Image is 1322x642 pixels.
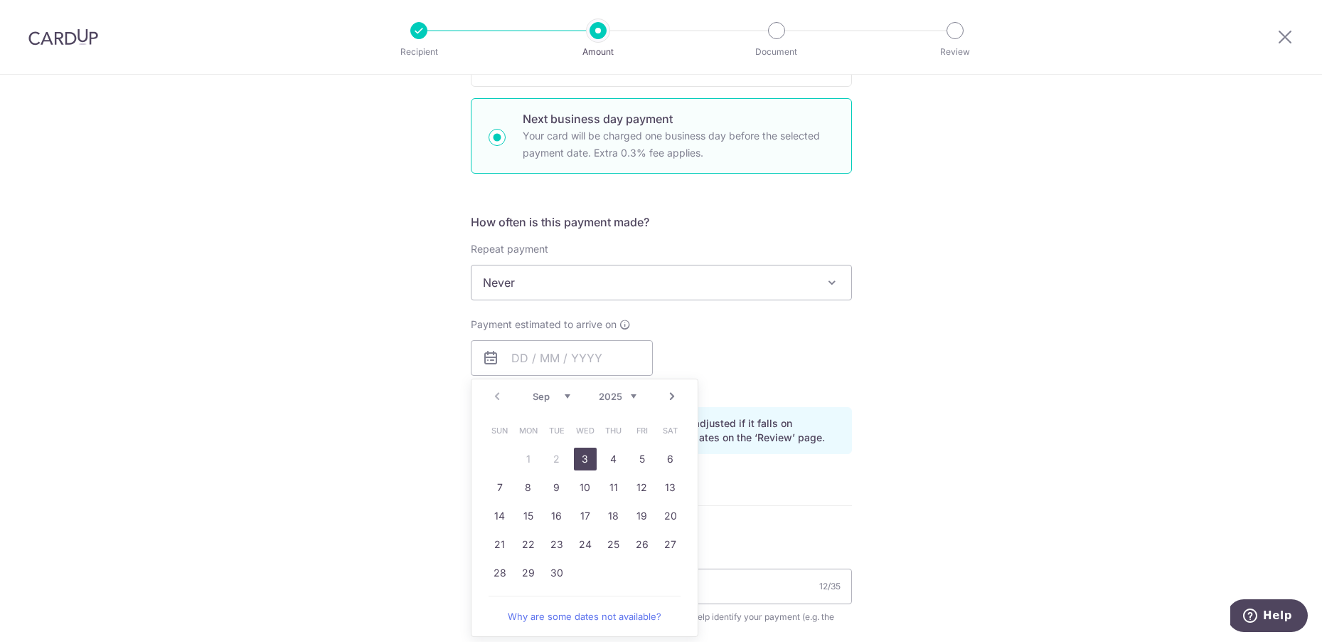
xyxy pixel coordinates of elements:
a: 26 [631,533,654,556]
span: Never [471,265,852,300]
a: 13 [659,476,682,499]
a: 23 [545,533,568,556]
img: CardUp [28,28,98,46]
span: Tuesday [545,419,568,442]
span: Thursday [602,419,625,442]
a: 8 [517,476,540,499]
a: 28 [489,562,511,584]
a: 15 [517,505,540,527]
a: 7 [489,476,511,499]
a: 30 [545,562,568,584]
a: 16 [545,505,568,527]
a: 3 [574,448,597,470]
p: Review [902,45,1008,59]
span: Friday [631,419,654,442]
input: DD / MM / YYYY [471,340,653,376]
h5: How often is this payment made? [471,214,852,231]
a: Next [663,388,681,405]
a: 11 [602,476,625,499]
a: 5 [631,448,654,470]
a: 17 [574,505,597,527]
label: Repeat payment [471,242,548,256]
a: 9 [545,476,568,499]
div: 12/35 [819,579,841,594]
a: 27 [659,533,682,556]
a: 19 [631,505,654,527]
span: Payment estimated to arrive on [471,317,617,332]
span: Never [471,265,851,300]
p: Your card will be charged one business day before the selected payment date. Extra 0.3% fee applies. [523,127,834,162]
span: Saturday [659,419,682,442]
a: 21 [489,533,511,556]
a: 22 [517,533,540,556]
a: Why are some dates not available? [489,602,681,631]
p: Document [724,45,829,59]
p: Recipient [366,45,471,59]
span: Sunday [489,419,511,442]
p: Amount [545,45,651,59]
a: 29 [517,562,540,584]
a: 14 [489,505,511,527]
span: Monday [517,419,540,442]
a: 4 [602,448,625,470]
iframe: Opens a widget where you can find more information [1230,599,1308,635]
a: 18 [602,505,625,527]
a: 25 [602,533,625,556]
a: 12 [631,476,654,499]
a: 10 [574,476,597,499]
a: 6 [659,448,682,470]
a: 20 [659,505,682,527]
a: 24 [574,533,597,556]
span: Wednesday [574,419,597,442]
p: Next business day payment [523,110,834,127]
